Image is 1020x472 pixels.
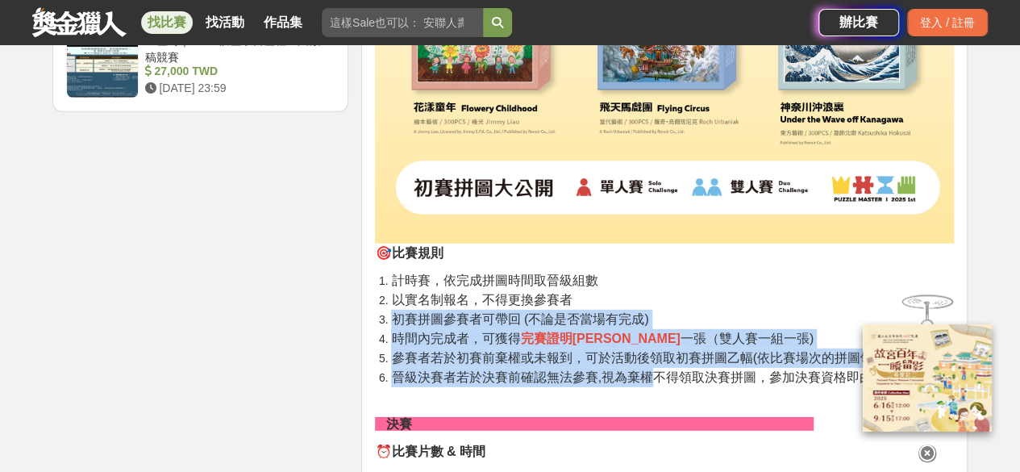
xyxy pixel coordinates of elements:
[145,80,329,97] div: [DATE] 23:59
[391,445,485,458] strong: 比賽片數 & 時間
[199,11,251,34] a: 找活動
[145,63,329,80] div: 27,000 TWD
[907,9,988,36] div: 登入 / 註冊
[520,332,680,345] strong: 完賽證明[PERSON_NAME]
[141,11,193,34] a: 找比賽
[375,445,485,458] span: ⏰
[391,312,648,326] span: 初賽拼圖參賽者可帶回 (不論是否當場有完成)
[391,274,597,287] span: 計時賽，依完成拼圖時間取晉級組數
[145,32,329,63] div: 金歷嗨｜2025 優歷學習歷程全國徵稿競賽
[818,9,899,36] a: 辦比賽
[391,370,936,384] span: 晉級決賽者若於決賽前確認無法參賽,視為棄權不得領取決賽拼圖，參加決賽資格即由順位者遞補
[375,246,443,260] span: 🎯
[322,8,483,37] input: 這樣Sale也可以： 安聯人壽創意銷售法募集
[863,324,992,432] img: 968ab78a-c8e5-4181-8f9d-94c24feca916.png
[66,26,335,98] a: 金歷嗨｜2025 優歷學習歷程全國徵稿競賽 27,000 TWD [DATE] 23:59
[681,332,814,345] span: 一張（雙人賽一組一張)
[391,332,520,345] span: 時間內完成者，可獲得
[391,351,945,365] span: 參賽者若於初賽前棄權或未報到，可於活動後領取初賽拼圖乙幅(依比賽場次的拼圖領取,無法更換)
[391,293,572,307] span: 以實名制報名，不得更換參賽者
[391,246,443,260] strong: 比賽規則
[386,417,412,431] strong: 決賽
[257,11,309,34] a: 作品集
